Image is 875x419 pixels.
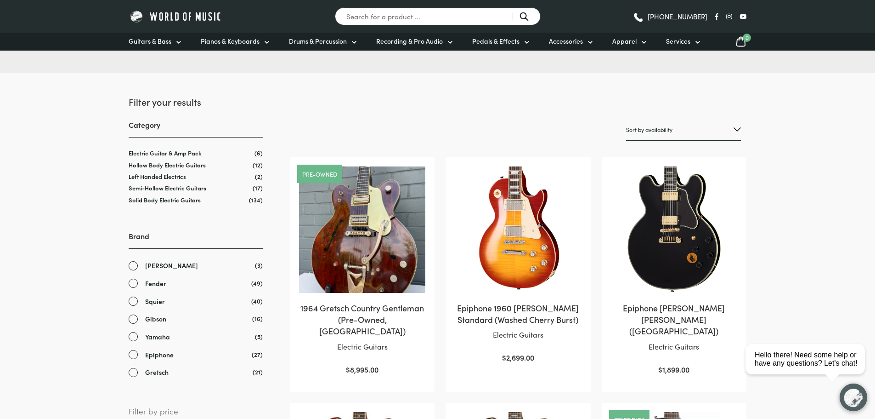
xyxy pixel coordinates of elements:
[129,332,263,342] a: Yamaha
[145,278,166,289] span: Fender
[129,161,206,169] a: Hollow Body Electric Guitars
[249,196,263,204] span: (134)
[549,36,583,46] span: Accessories
[299,341,425,353] p: Electric Guitars
[145,367,169,378] span: Gretsch
[335,7,541,25] input: Search for a product ...
[129,195,201,204] a: Solid Body Electric Guitars
[612,36,637,46] span: Apparel
[455,302,581,325] h2: Epiphone 1960 [PERSON_NAME] Standard (Washed Cherry Burst)
[255,172,263,180] span: (2)
[129,367,263,378] a: Gretsch
[376,36,443,46] span: Recording & Pro Audio
[743,34,751,42] span: 0
[299,166,425,293] img: 1964 Gretsch Country Gentleman (Pre-Owned, OHSC)
[502,352,506,362] span: $
[253,184,263,192] span: (17)
[666,36,690,46] span: Services
[252,350,263,359] span: (27)
[145,314,166,324] span: Gibson
[302,171,337,177] a: Pre-owned
[658,364,689,374] bdi: 1,899.00
[742,318,875,419] iframe: Chat with our support team
[611,166,737,293] img: Epiphone B.B. King Lucille Close View
[251,278,263,288] span: (49)
[346,364,350,374] span: $
[626,119,741,141] select: Shop order
[289,36,347,46] span: Drums & Percussion
[251,296,263,306] span: (40)
[255,260,263,270] span: (3)
[145,332,170,342] span: Yamaha
[611,302,737,337] h2: Epiphone [PERSON_NAME] [PERSON_NAME] ([GEOGRAPHIC_DATA])
[648,13,707,20] span: [PHONE_NUMBER]
[145,296,165,307] span: Squier
[201,36,260,46] span: Pianos & Keyboards
[129,36,171,46] span: Guitars & Bass
[254,149,263,157] span: (6)
[129,9,223,23] img: World of Music
[129,184,206,192] a: Semi-Hollow Electric Guitars
[346,364,378,374] bdi: 8,995.00
[129,296,263,307] a: Squier
[129,172,186,181] a: Left Handed Electrics
[502,352,534,362] bdi: 2,699.00
[129,260,263,271] a: [PERSON_NAME]
[299,302,425,337] h2: 1964 Gretsch Country Gentleman (Pre-Owned, [GEOGRAPHIC_DATA])
[145,350,174,360] span: Epiphone
[129,95,263,108] h2: Filter your results
[129,231,263,249] h3: Brand
[611,166,737,376] a: Epiphone [PERSON_NAME] [PERSON_NAME] ([GEOGRAPHIC_DATA])Electric Guitars $1,899.00
[253,161,263,169] span: (12)
[252,314,263,323] span: (16)
[129,314,263,324] a: Gibson
[129,149,202,157] a: Electric Guitar & Amp Pack
[455,166,581,293] img: Epiphone 1960 Les Paul Standard Washed Cherry Burst Closeup 2 Close view
[129,120,263,138] h3: Category
[455,166,581,364] a: Epiphone 1960 [PERSON_NAME] Standard (Washed Cherry Burst)Electric Guitars $2,699.00
[658,364,662,374] span: $
[129,350,263,360] a: Epiphone
[129,278,263,289] a: Fender
[455,329,581,341] p: Electric Guitars
[611,341,737,353] p: Electric Guitars
[632,10,707,23] a: [PHONE_NUMBER]
[472,36,519,46] span: Pedals & Effects
[129,231,263,378] div: Brand
[255,332,263,341] span: (5)
[253,367,263,377] span: (21)
[145,260,198,271] span: [PERSON_NAME]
